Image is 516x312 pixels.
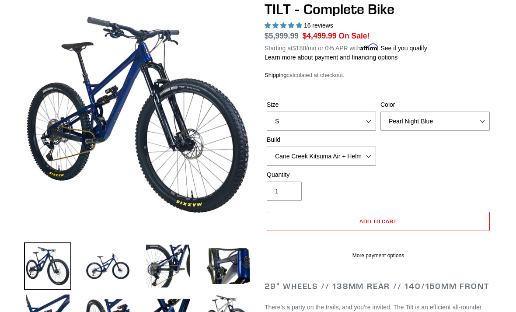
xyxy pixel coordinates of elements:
label: Build [267,135,376,144]
a: Shipping [265,72,287,79]
img: Load image into Gallery viewer, TILT - Complete Bike [84,242,132,290]
h1: TILT - Complete Bike [265,1,492,18]
span: 16 reviews [304,22,333,29]
span: Add to cart [359,218,397,224]
span: On Sale! [338,30,370,42]
div: calculated at checkout. [265,71,492,80]
img: Load image into Gallery viewer, TILT - Complete Bike [205,242,252,290]
span: Affirm [360,43,379,51]
h2: 29" Wheels // 138mm Rear // 140/150mm Front [265,281,492,291]
s: $5,999.99 [265,32,299,40]
button: Add to cart [267,212,490,231]
img: Load image into Gallery viewer, TILT - Complete Bike [144,242,192,290]
label: Quantity [267,170,376,179]
span: 5.00 stars [265,22,304,29]
span: $188 [293,45,306,52]
p: Starting at /mo or 0% APR with . [265,42,427,53]
span: $4,499.99 [303,32,337,40]
label: Color [380,100,490,109]
a: Learn more about payment and financing options [265,54,397,61]
a: See if you qualify - Learn more about Affirm Financing (opens in modal) [380,45,427,52]
img: Load image into Gallery viewer, TILT - Complete Bike [24,242,71,290]
a: More payment options [267,252,490,259]
label: Size [267,100,376,109]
